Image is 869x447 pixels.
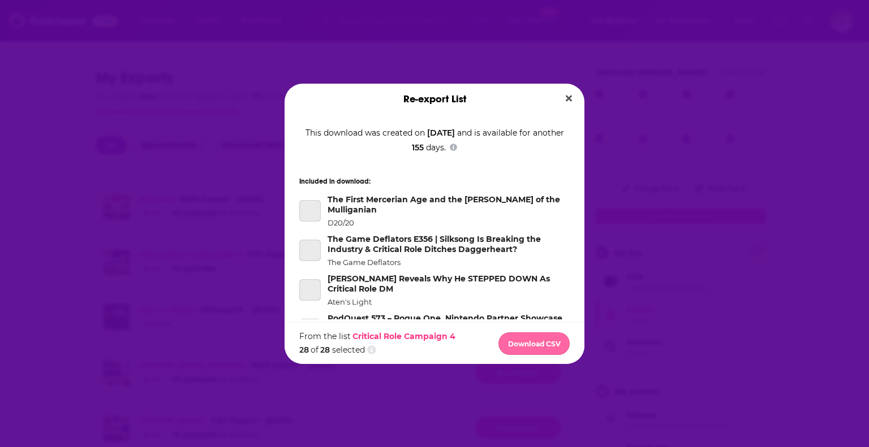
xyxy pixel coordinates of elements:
[299,240,321,261] a: The Game Deflators E356 | Silksong Is Breaking the Industry & Critical Role Ditches Daggerheart?
[299,319,321,340] a: PodQuest 573 – Rogue One, Nintendo Partner Showcase, Demon’s Souls
[561,92,577,106] button: Close
[328,313,565,333] a: PodQuest 573 – Rogue One, Nintendo Partner Showcase, Demon’s Souls
[299,114,570,164] div: This download was created on and is available for another days.
[352,331,455,341] a: Critical Role Campaign 4
[328,258,570,267] div: The Game Deflators
[450,141,457,155] a: Show additional information
[498,332,570,355] button: Download CSV
[328,234,541,254] a: The Game Deflators E356 | Silksong Is Breaking the Industry & Critical Role Ditches Daggerheart?
[328,297,570,306] div: Aten's Light
[328,218,570,227] div: D20/20
[299,345,376,355] div: of selected
[299,331,455,344] div: From the list
[427,128,455,138] span: [DATE]
[328,194,560,215] a: The First Mercerian Age and the Dawn of the Mulliganian
[412,142,424,153] span: 155
[328,274,550,294] a: Matt Mercer Reveals Why He STEPPED DOWN As Critical Role DM
[299,345,311,355] span: 28
[299,200,321,222] a: The First Mercerian Age and the Dawn of the Mulliganian
[299,177,570,185] h4: Included in download:
[285,84,584,114] div: Re-export List
[319,345,332,355] span: 28
[299,279,321,301] a: Matt Mercer Reveals Why He STEPPED DOWN As Critical Role DM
